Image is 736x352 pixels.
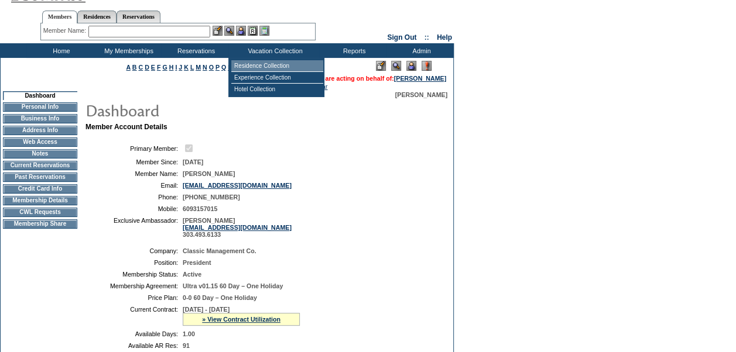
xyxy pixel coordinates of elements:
[151,64,155,71] a: E
[3,172,77,182] td: Past Reservations
[395,91,447,98] span: [PERSON_NAME]
[77,11,117,23] a: Residences
[90,158,178,165] td: Member Since:
[90,271,178,278] td: Membership Status:
[179,64,182,71] a: J
[169,64,174,71] a: H
[196,64,201,71] a: M
[90,282,178,289] td: Membership Agreement:
[437,33,452,42] a: Help
[221,64,226,71] a: Q
[3,208,77,217] td: CWL Requests
[183,271,201,278] span: Active
[90,306,178,326] td: Current Contract:
[425,33,429,42] span: ::
[259,26,269,36] img: b_calculator.gif
[183,282,283,289] span: Ultra v01.15 60 Day – One Holiday
[224,26,234,36] img: View
[236,26,246,36] img: Impersonate
[203,64,207,71] a: N
[3,102,77,112] td: Personal Info
[26,43,94,58] td: Home
[3,184,77,194] td: Credit Card Info
[85,98,319,122] img: pgTtlDashboard.gif
[90,182,178,189] td: Email:
[248,26,258,36] img: Reservations
[126,64,131,71] a: A
[43,26,88,36] div: Member Name:
[3,126,77,135] td: Address Info
[213,26,222,36] img: b_edit.gif
[183,306,230,313] span: [DATE] - [DATE]
[386,43,454,58] td: Admin
[184,64,189,71] a: K
[183,224,292,231] a: [EMAIL_ADDRESS][DOMAIN_NAME]
[90,247,178,254] td: Company:
[183,217,292,238] span: [PERSON_NAME] 303.493.6133
[3,161,77,170] td: Current Reservations
[183,205,217,212] span: 6093157015
[85,123,167,131] b: Member Account Details
[183,247,256,254] span: Classic Management Co.
[231,60,323,72] td: Residence Collection
[42,11,78,23] a: Members
[3,137,77,147] td: Web Access
[183,259,211,266] span: President
[145,64,149,71] a: D
[209,64,214,71] a: O
[90,170,178,177] td: Member Name:
[90,143,178,154] td: Primary Member:
[228,43,319,58] td: Vacation Collection
[90,342,178,349] td: Available AR Res:
[387,33,416,42] a: Sign Out
[231,84,323,95] td: Hotel Collection
[94,43,161,58] td: My Memberships
[161,43,228,58] td: Reservations
[183,194,240,201] span: [PHONE_NUMBER]
[183,330,195,337] span: 1.00
[3,91,77,100] td: Dashboard
[190,64,194,71] a: L
[312,75,446,82] span: You are acting on behalf of:
[319,43,386,58] td: Reports
[90,217,178,238] td: Exclusive Ambassador:
[90,194,178,201] td: Phone:
[90,294,178,301] td: Price Plan:
[132,64,137,71] a: B
[3,149,77,158] td: Notes
[175,64,177,71] a: I
[391,61,401,71] img: View Mode
[183,294,257,301] span: 0-0 60 Day – One Holiday
[215,64,220,71] a: P
[3,196,77,205] td: Membership Details
[183,158,203,165] span: [DATE]
[3,114,77,123] td: Business Info
[376,61,386,71] img: Edit Mode
[90,205,178,212] td: Mobile:
[406,61,416,71] img: Impersonate
[162,64,167,71] a: G
[183,170,235,177] span: [PERSON_NAME]
[3,219,77,229] td: Membership Share
[138,64,143,71] a: C
[422,61,432,71] img: Log Concern/Member Elevation
[90,330,178,337] td: Available Days:
[183,182,292,189] a: [EMAIL_ADDRESS][DOMAIN_NAME]
[117,11,160,23] a: Reservations
[90,259,178,266] td: Position:
[183,342,190,349] span: 91
[231,72,323,84] td: Experience Collection
[202,316,280,323] a: » View Contract Utilization
[157,64,161,71] a: F
[394,75,446,82] a: [PERSON_NAME]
